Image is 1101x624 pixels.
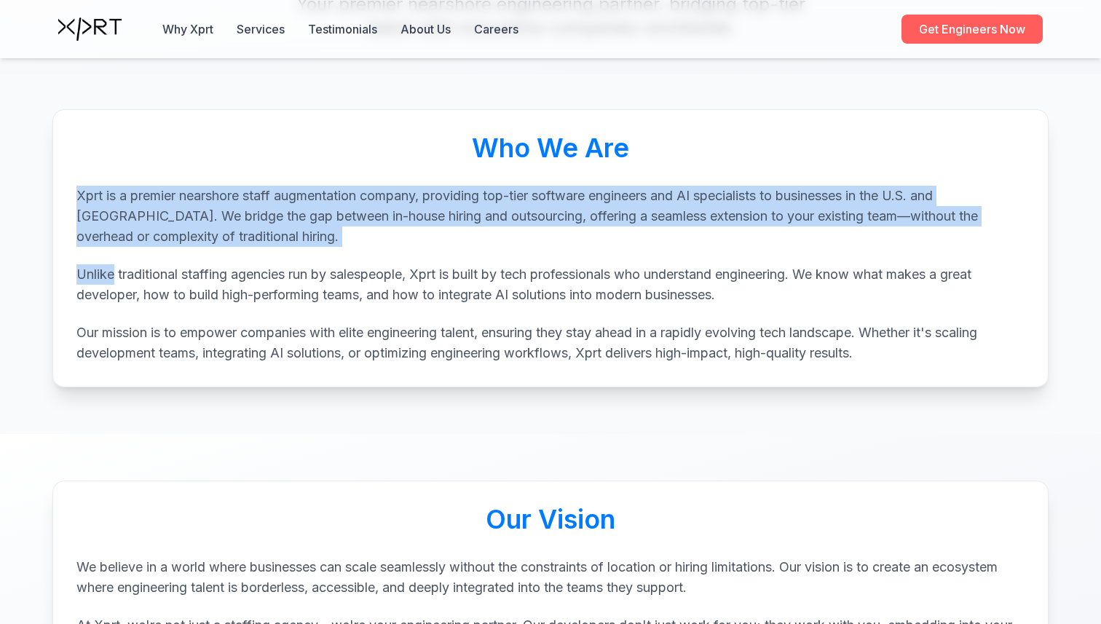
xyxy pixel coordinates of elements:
[901,15,1043,44] a: Get Engineers Now
[76,557,1025,598] p: We believe in a world where businesses can scale seamlessly without the constraints of location o...
[237,20,285,38] button: Services
[76,133,1025,162] h2: Who We Are
[58,17,122,41] img: Xprt Logo
[76,505,1025,534] h2: Our Vision
[308,20,377,38] button: Testimonials
[474,20,518,38] a: Careers
[76,186,1025,247] p: Xprt is a premier nearshore staff augmentation company, providing top-tier software engineers and...
[400,20,451,38] a: About Us
[76,323,1025,363] p: Our mission is to empower companies with elite engineering talent, ensuring they stay ahead in a ...
[76,264,1025,305] p: Unlike traditional staffing agencies run by salespeople, Xprt is built by tech professionals who ...
[162,20,213,38] button: Why Xprt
